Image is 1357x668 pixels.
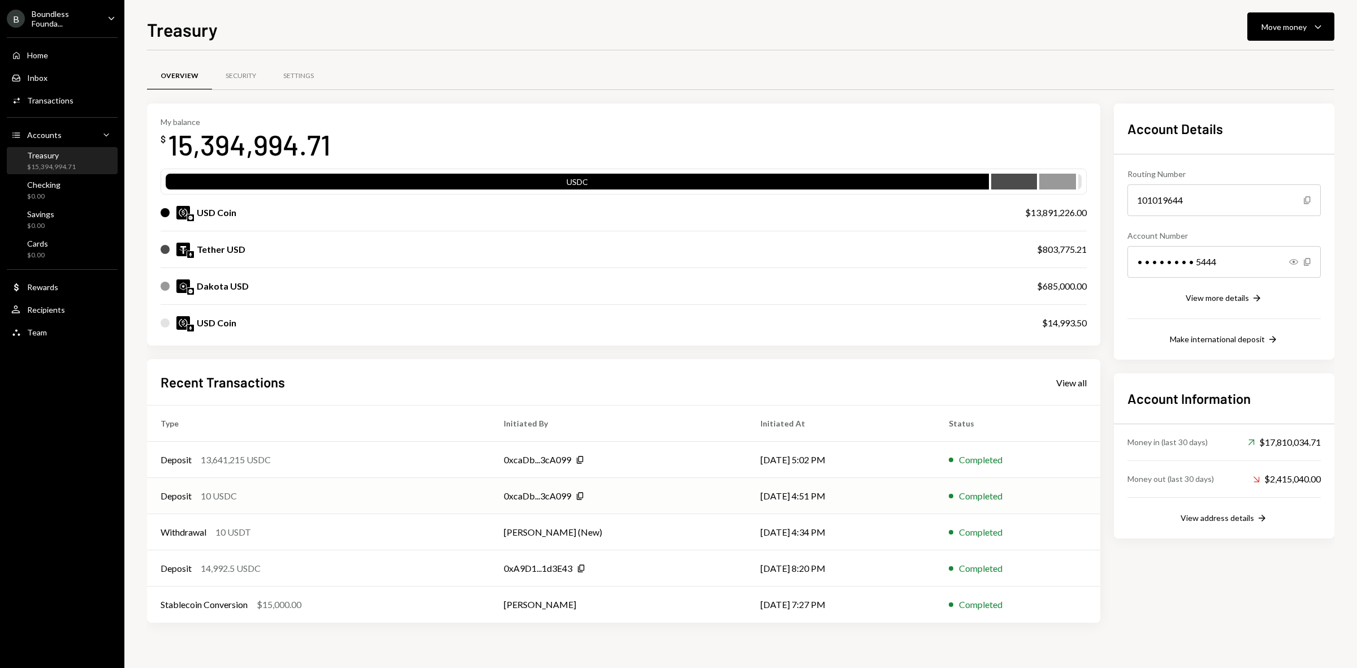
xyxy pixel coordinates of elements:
a: Team [7,322,118,342]
div: Stablecoin Conversion [161,598,248,611]
div: 10 USDT [215,525,251,539]
img: DKUSD [176,279,190,293]
a: Security [212,62,270,90]
a: Home [7,45,118,65]
div: Money in (last 30 days) [1127,436,1208,448]
div: Completed [959,525,1002,539]
div: My balance [161,117,331,127]
div: Completed [959,598,1002,611]
div: $14,993.50 [1042,316,1087,330]
div: 15,394,994.71 [168,127,331,162]
div: • • • • • • • • 5444 [1127,246,1321,278]
div: Withdrawal [161,525,206,539]
div: Settings [283,71,314,81]
div: Inbox [27,73,47,83]
div: $17,810,034.71 [1248,436,1321,449]
img: base-mainnet [187,288,194,295]
div: Move money [1261,21,1307,33]
div: $803,775.21 [1037,243,1087,256]
div: Money out (last 30 days) [1127,473,1214,485]
div: 101019644 [1127,184,1321,216]
td: [DATE] 8:20 PM [747,550,935,587]
div: 0xcaDb...3cA099 [504,453,571,467]
div: USDC [166,176,989,192]
td: [PERSON_NAME] [490,587,747,623]
div: $685,000.00 [1037,279,1087,293]
div: $ [161,133,166,145]
div: View more details [1186,293,1249,303]
a: Savings$0.00 [7,206,118,233]
div: 13,641,215 USDC [201,453,271,467]
img: USDC [176,316,190,330]
div: Overview [161,71,198,81]
div: Accounts [27,130,62,140]
div: B [7,10,25,28]
img: ethereum-mainnet [187,325,194,331]
div: Boundless Founda... [32,9,98,28]
div: Routing Number [1127,168,1321,180]
img: USDT [176,243,190,256]
a: Rewards [7,277,118,297]
div: Completed [959,562,1002,575]
div: 10 USDC [201,489,237,503]
div: Home [27,50,48,60]
a: Recipients [7,299,118,320]
h2: Account Information [1127,389,1321,408]
div: Completed [959,453,1002,467]
div: $2,415,040.00 [1253,472,1321,486]
a: Accounts [7,124,118,145]
a: Inbox [7,67,118,88]
div: View all [1056,377,1087,389]
div: Account Number [1127,230,1321,242]
div: Dakota USD [197,279,249,293]
div: Savings [27,209,54,219]
div: Completed [959,489,1002,503]
th: Initiated At [747,406,935,442]
th: Status [935,406,1100,442]
a: Checking$0.00 [7,176,118,204]
div: Security [226,71,256,81]
a: View all [1056,376,1087,389]
th: Initiated By [490,406,747,442]
button: Move money [1247,12,1334,41]
div: Deposit [161,562,192,575]
div: $0.00 [27,192,60,201]
div: Recipients [27,305,65,314]
a: Settings [270,62,327,90]
div: 14,992.5 USDC [201,562,261,575]
div: $0.00 [27,221,54,231]
div: USD Coin [197,316,236,330]
div: Team [27,327,47,337]
h2: Account Details [1127,119,1321,138]
td: [PERSON_NAME] (New) [490,514,747,550]
div: Rewards [27,282,58,292]
img: USDC [176,206,190,219]
th: Type [147,406,490,442]
div: Treasury [27,150,76,160]
div: $13,891,226.00 [1025,206,1087,219]
img: ethereum-mainnet [187,251,194,258]
a: Transactions [7,90,118,110]
div: Cards [27,239,48,248]
div: USD Coin [197,206,236,219]
button: View more details [1186,292,1263,305]
div: Transactions [27,96,74,105]
div: Checking [27,180,60,189]
div: 0xcaDb...3cA099 [504,489,571,503]
h1: Treasury [147,18,218,41]
img: base-mainnet [187,214,194,221]
div: View address details [1181,513,1254,523]
a: Cards$0.00 [7,235,118,262]
div: $0.00 [27,251,48,260]
div: $15,000.00 [257,598,301,611]
div: Make international deposit [1170,334,1265,344]
a: Overview [147,62,212,90]
h2: Recent Transactions [161,373,285,391]
td: [DATE] 4:51 PM [747,478,935,514]
div: Deposit [161,489,192,503]
div: 0xA9D1...1d3E43 [504,562,572,575]
button: View address details [1181,512,1268,525]
div: Deposit [161,453,192,467]
a: Treasury$15,394,994.71 [7,147,118,174]
td: [DATE] 5:02 PM [747,442,935,478]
